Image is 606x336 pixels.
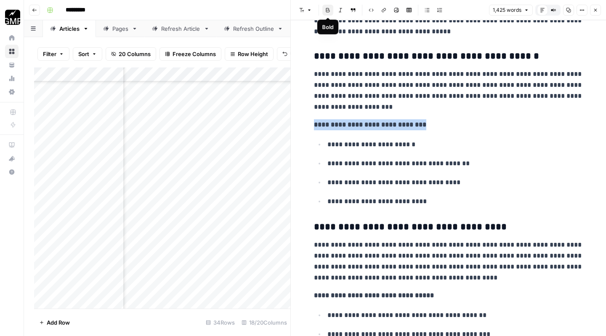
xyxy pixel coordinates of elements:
[112,24,128,33] div: Pages
[277,47,310,61] button: Undo
[202,316,238,329] div: 34 Rows
[5,72,19,85] a: Usage
[489,5,533,16] button: 1,425 words
[238,50,268,58] span: Row Height
[73,47,102,61] button: Sort
[233,24,274,33] div: Refresh Outline
[5,10,20,25] img: Growth Marketing Pro Logo
[173,50,216,58] span: Freeze Columns
[43,50,56,58] span: Filter
[5,152,18,165] div: What's new?
[5,7,19,28] button: Workspace: Growth Marketing Pro
[119,50,151,58] span: 20 Columns
[5,58,19,72] a: Your Data
[322,23,333,31] div: Bold
[106,47,156,61] button: 20 Columns
[217,20,290,37] a: Refresh Outline
[96,20,145,37] a: Pages
[5,165,19,179] button: Help + Support
[5,152,19,165] button: What's new?
[493,6,521,14] span: 1,425 words
[5,45,19,58] a: Browse
[159,47,221,61] button: Freeze Columns
[225,47,274,61] button: Row Height
[47,318,70,327] span: Add Row
[43,20,96,37] a: Articles
[5,138,19,152] a: AirOps Academy
[145,20,217,37] a: Refresh Article
[238,316,290,329] div: 18/20 Columns
[5,31,19,45] a: Home
[161,24,200,33] div: Refresh Article
[37,47,69,61] button: Filter
[59,24,80,33] div: Articles
[78,50,89,58] span: Sort
[34,316,75,329] button: Add Row
[5,85,19,99] a: Settings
